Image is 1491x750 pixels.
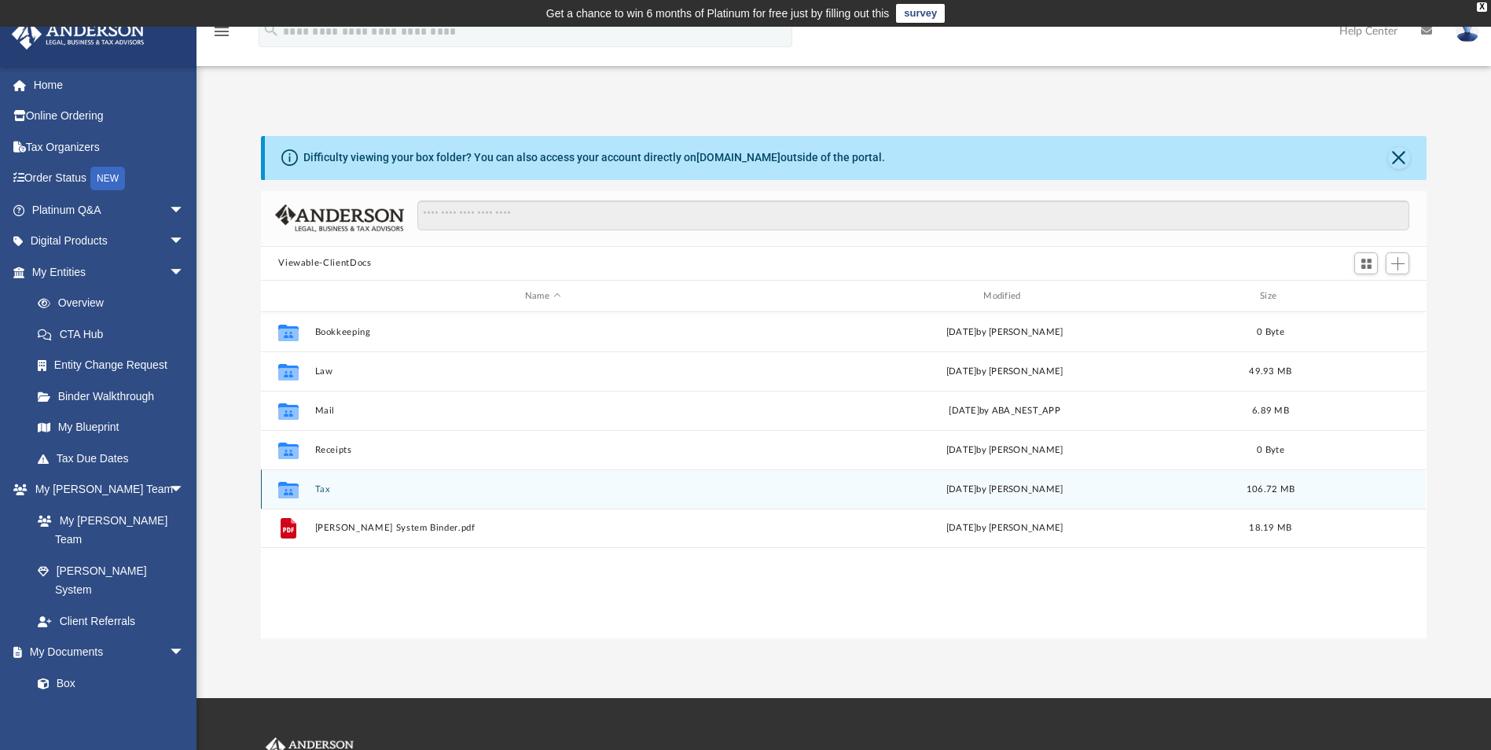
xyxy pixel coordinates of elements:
[777,365,1232,379] div: by [PERSON_NAME]
[11,256,208,288] a: My Entitiesarrow_drop_down
[22,505,193,555] a: My [PERSON_NAME] Team
[11,226,208,257] a: Digital Productsarrow_drop_down
[1252,406,1289,415] span: 6.89 MB
[263,21,280,39] i: search
[1456,20,1479,42] img: User Pic
[1388,147,1410,169] button: Close
[11,69,208,101] a: Home
[1386,252,1409,274] button: Add
[777,443,1232,458] div: [DATE] by [PERSON_NAME]
[1477,2,1487,12] div: close
[22,605,200,637] a: Client Referrals
[946,367,977,376] span: [DATE]
[777,404,1232,418] div: [DATE] by ABA_NEST_APP
[22,667,193,699] a: Box
[261,312,1426,638] div: grid
[169,226,200,258] span: arrow_drop_down
[11,131,208,163] a: Tax Organizers
[1250,524,1292,533] span: 18.19 MB
[777,483,1232,497] div: [DATE] by [PERSON_NAME]
[315,406,770,416] button: Mail
[169,194,200,226] span: arrow_drop_down
[11,474,200,506] a: My [PERSON_NAME] Teamarrow_drop_down
[169,474,200,506] span: arrow_drop_down
[22,288,208,319] a: Overview
[22,555,200,605] a: [PERSON_NAME] System
[22,443,208,474] a: Tax Due Dates
[1354,252,1378,274] button: Switch to Grid View
[22,318,208,350] a: CTA Hub
[315,524,770,534] button: [PERSON_NAME] System Binder.pdf
[169,637,200,669] span: arrow_drop_down
[314,289,770,303] div: Name
[90,167,125,190] div: NEW
[546,4,890,23] div: Get a chance to win 6 months of Platinum for free just by filling out this
[303,149,885,166] div: Difficulty viewing your box folder? You can also access your account directly on outside of the p...
[777,289,1232,303] div: Modified
[315,445,770,455] button: Receipts
[22,350,208,381] a: Entity Change Request
[417,200,1409,230] input: Search files and folders
[22,412,200,443] a: My Blueprint
[212,30,231,41] a: menu
[1309,289,1419,303] div: id
[268,289,307,303] div: id
[7,19,149,50] img: Anderson Advisors Platinum Portal
[11,194,208,226] a: Platinum Q&Aarrow_drop_down
[11,637,200,668] a: My Documentsarrow_drop_down
[315,366,770,377] button: Law
[777,522,1232,536] div: [DATE] by [PERSON_NAME]
[22,381,208,412] a: Binder Walkthrough
[696,151,780,164] a: [DOMAIN_NAME]
[1258,446,1285,454] span: 0 Byte
[1258,328,1285,336] span: 0 Byte
[315,327,770,337] button: Bookkeeping
[169,256,200,289] span: arrow_drop_down
[1239,289,1302,303] div: Size
[1250,367,1292,376] span: 49.93 MB
[278,256,371,270] button: Viewable-ClientDocs
[1247,485,1295,494] span: 106.72 MB
[896,4,945,23] a: survey
[777,325,1232,340] div: [DATE] by [PERSON_NAME]
[11,101,208,132] a: Online Ordering
[212,22,231,41] i: menu
[11,163,208,195] a: Order StatusNEW
[315,484,770,494] button: Tax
